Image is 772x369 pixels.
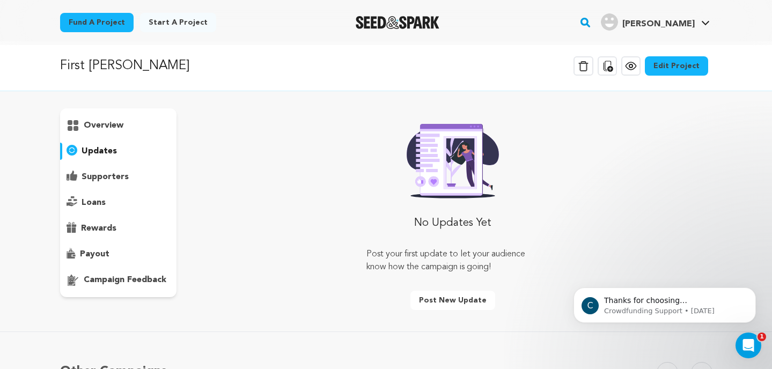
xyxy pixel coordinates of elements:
p: rewards [81,222,116,235]
button: supporters [60,168,177,186]
button: rewards [60,220,177,237]
p: Post your first update to let your audience know how the campaign is going! [366,248,539,274]
p: overview [84,119,123,132]
p: supporters [82,171,129,183]
a: Seed&Spark Homepage [356,16,440,29]
button: payout [60,246,177,263]
iframe: Intercom live chat [736,333,761,358]
button: overview [60,117,177,134]
p: updates [82,145,117,158]
p: payout [80,248,109,261]
a: Freeman M.'s Profile [599,11,712,31]
span: [PERSON_NAME] [622,20,695,28]
button: updates [60,143,177,160]
img: user.png [601,13,618,31]
a: Edit Project [645,56,708,76]
span: Freeman M.'s Profile [599,11,712,34]
button: Post new update [410,291,495,310]
button: loans [60,194,177,211]
p: campaign feedback [84,274,166,286]
span: 1 [758,333,766,341]
div: Freeman M.'s Profile [601,13,695,31]
iframe: Intercom notifications message [557,265,772,340]
button: campaign feedback [60,271,177,289]
p: First [PERSON_NAME] [60,56,189,76]
p: No Updates Yet [414,216,491,231]
a: Start a project [140,13,216,32]
img: Seed&Spark Logo Dark Mode [356,16,440,29]
p: loans [82,196,106,209]
img: Seed&Spark Rafiki Image [398,117,508,198]
a: Fund a project [60,13,134,32]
